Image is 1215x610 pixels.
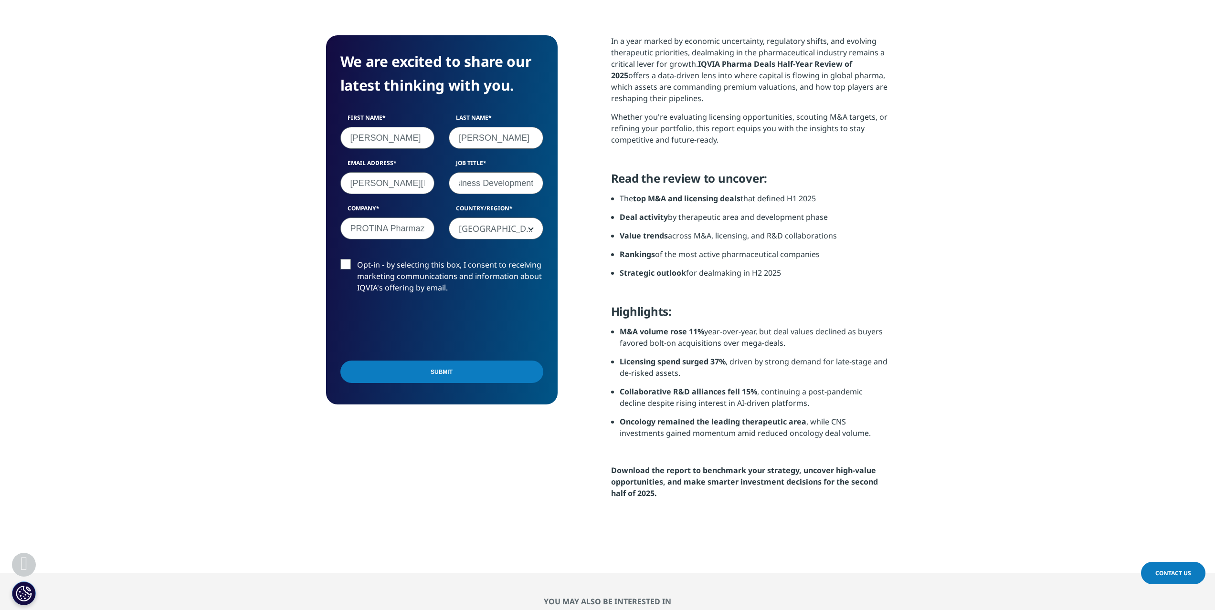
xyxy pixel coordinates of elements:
li: , driven by strong demand for late-stage and de-risked assets. [620,356,889,386]
label: Opt-in - by selecting this box, I consent to receiving marketing communications and information a... [340,259,543,299]
label: Last Name [449,114,543,127]
label: Email Address [340,159,435,172]
h4: We are excited to share our latest thinking with you. [340,50,543,97]
li: , continuing a post-pandemic decline despite rising interest in AI-driven platforms. [620,386,889,416]
p: In a year marked by economic uncertainty, regulatory shifts, and evolving therapeutic priorities,... [611,35,889,111]
label: First Name [340,114,435,127]
strong: Licensing spend surged 37% [620,356,726,367]
strong: Download the report to benchmark your strategy, uncover high-value opportunities, and make smarte... [611,465,878,498]
p: Whether you're evaluating licensing opportunities, scouting M&A targets, or refining your portfol... [611,111,889,153]
a: Contact Us [1141,562,1205,584]
strong: Strategic outlook [620,268,686,278]
strong: Value trends [620,230,668,241]
strong: Deal activity [620,212,668,222]
h5: Read the review to uncover: [611,171,889,193]
strong: Oncology remained the leading therapeutic area [620,416,806,427]
input: Submit [340,361,543,383]
li: by therapeutic area and development phase [620,211,889,230]
h2: You may also be interested in [326,597,889,606]
button: Cookie-Einstellungen [12,581,36,605]
li: year-over-year, but deal values declined as buyers favored bolt-on acquisitions over mega-deals. [620,326,889,356]
li: The that defined H1 2025 [620,193,889,211]
iframe: reCAPTCHA [340,309,486,346]
label: Job Title [449,159,543,172]
label: Country/Region [449,204,543,217]
span: Contact Us [1155,569,1191,577]
strong: Collaborative R&D alliances fell 15% [620,386,757,397]
li: , while CNS investments gained momentum amid reduced oncology deal volume. [620,416,889,446]
li: for dealmaking in H2 2025 [620,267,889,286]
span: Germany [449,218,543,240]
li: across M&A, licensing, and R&D collaborations [620,230,889,248]
strong: Rankings [620,249,655,259]
strong: top M&A and licensing deals [633,193,740,204]
h5: Highlights: [611,304,889,326]
strong: IQVIA Pharma Deals Half-Year Review of 2025 [611,59,852,81]
li: of the most active pharmaceutical companies [620,248,889,267]
strong: M&A volume rose 11% [620,326,704,337]
label: Company [340,204,435,217]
